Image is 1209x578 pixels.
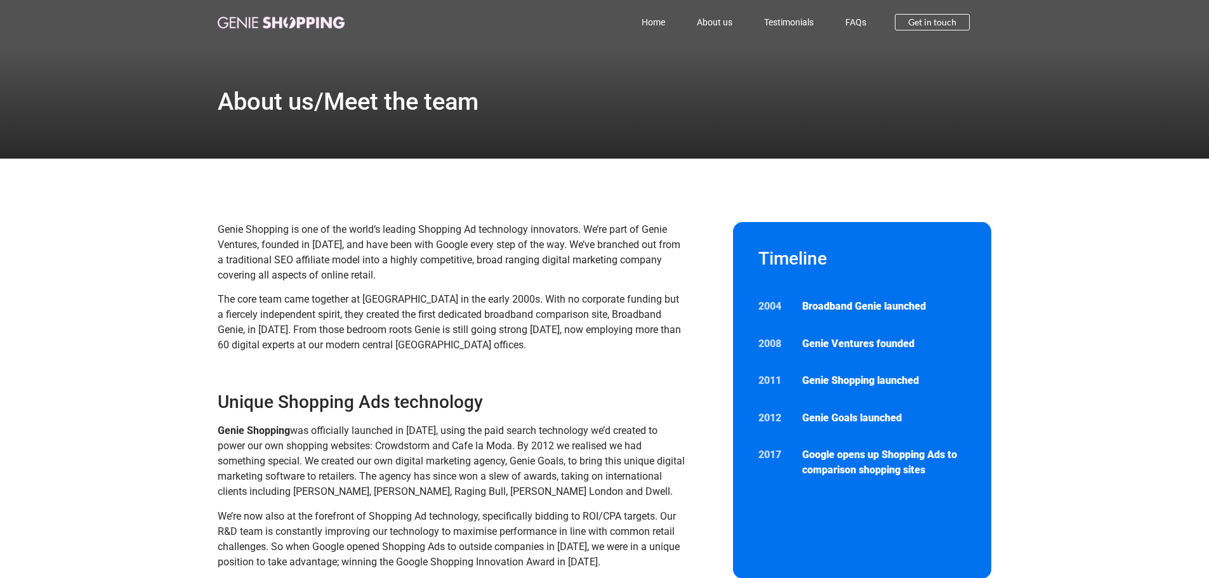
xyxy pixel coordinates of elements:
h1: About us/Meet the team [218,89,479,114]
p: Broadband Genie launched [802,299,966,314]
p: Genie Shopping launched [802,373,966,388]
p: Genie Goals launched [802,411,966,426]
p: Genie Ventures founded [802,336,966,351]
a: Home [626,8,681,37]
span: Genie Shopping is one of the world’s leading Shopping Ad technology innovators. We’re part of Gen... [218,223,680,281]
strong: Genie Shopping [218,424,290,437]
span: The core team came together at [GEOGRAPHIC_DATA] in the early 2000s. With no corporate funding bu... [218,293,681,351]
p: 2008 [758,336,790,351]
p: 2017 [758,447,790,463]
span: was officially launched in [DATE], using the paid search technology we’d created to power our own... [218,424,685,497]
p: 2011 [758,373,790,388]
a: Get in touch [895,14,970,30]
h3: Unique Shopping Ads technology [218,391,687,414]
span: We’re now also at the forefront of Shopping Ad technology, specifically bidding to ROI/CPA target... [218,510,680,568]
h2: Timeline [758,247,967,270]
img: genie-shopping-logo [218,16,345,29]
a: Testimonials [748,8,829,37]
a: FAQs [829,8,882,37]
span: Get in touch [908,18,956,27]
p: 2004 [758,299,790,314]
p: Google opens up Shopping Ads to comparison shopping sites [802,447,966,478]
a: About us [681,8,748,37]
p: 2012 [758,411,790,426]
nav: Menu [400,8,883,37]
